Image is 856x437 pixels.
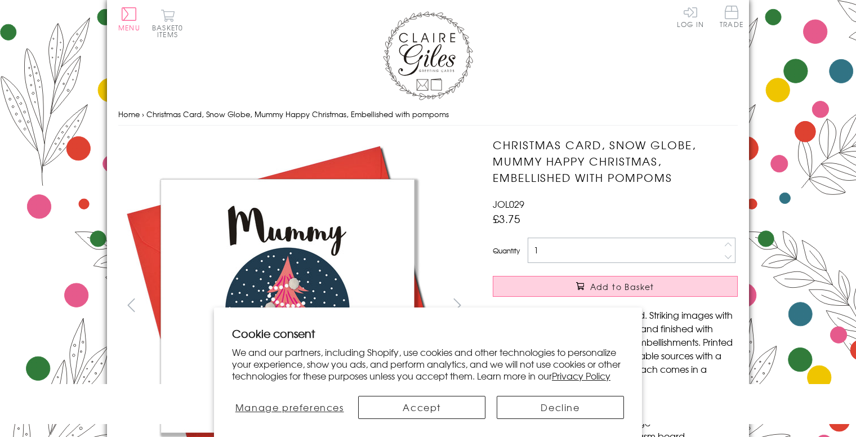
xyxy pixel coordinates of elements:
label: Quantity [493,246,520,256]
span: Trade [720,6,743,28]
button: Basket0 items [152,9,183,38]
a: Privacy Policy [552,369,610,382]
a: Log In [677,6,704,28]
a: Home [118,109,140,119]
button: Menu [118,7,140,31]
span: £3.75 [493,211,520,226]
button: next [445,292,470,318]
span: JOL029 [493,197,524,211]
a: Trade [720,6,743,30]
h2: Cookie consent [232,325,624,341]
button: Manage preferences [232,396,347,419]
button: prev [118,292,144,318]
button: Decline [497,396,624,419]
span: Add to Basket [590,281,654,292]
nav: breadcrumbs [118,103,738,126]
button: Accept [358,396,485,419]
p: We and our partners, including Shopify, use cookies and other technologies to personalize your ex... [232,346,624,381]
img: Claire Giles Greetings Cards [383,11,473,100]
span: 0 items [157,23,183,39]
span: › [142,109,144,119]
span: Christmas Card, Snow Globe, Mummy Happy Christmas, Embellished with pompoms [146,109,449,119]
span: Menu [118,23,140,33]
button: Add to Basket [493,276,738,297]
h1: Christmas Card, Snow Globe, Mummy Happy Christmas, Embellished with pompoms [493,137,738,185]
span: Manage preferences [235,400,344,414]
